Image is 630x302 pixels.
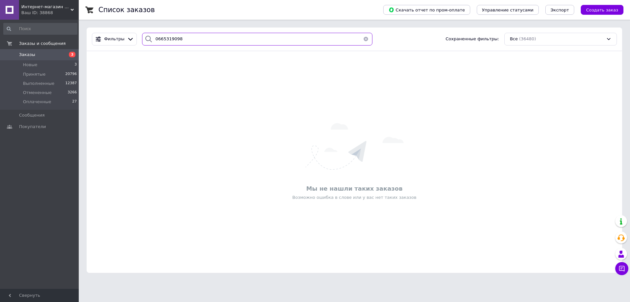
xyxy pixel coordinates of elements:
span: Создать заказ [586,8,618,12]
img: Ничего не найдено [305,123,404,170]
span: Оплаченные [23,99,51,105]
a: Создать заказ [574,7,623,12]
span: Отмененные [23,90,52,96]
div: Мы не нашли таких заказов [90,184,619,193]
span: Управление статусами [482,8,534,12]
button: Чат с покупателем [615,262,628,275]
button: Экспорт [545,5,574,15]
h1: Список заказов [98,6,155,14]
button: Очистить [359,33,372,46]
span: 3266 [68,90,77,96]
span: 3 [74,62,77,68]
span: Покупатели [19,124,46,130]
input: Поиск по номеру заказа, ФИО покупателя, номеру телефона, Email, номеру накладной [142,33,372,46]
div: Возможно ошибка в слове или у вас нет таких заказов [90,195,619,200]
span: (36480) [519,36,536,41]
span: Выполненные [23,81,54,86]
button: Скачать отчет по пром-оплате [383,5,470,15]
span: 12387 [65,81,77,86]
span: Экспорт [551,8,569,12]
span: 3 [69,52,75,57]
span: Новые [23,62,37,68]
span: Принятые [23,71,46,77]
span: Сообщения [19,112,45,118]
span: Заказы [19,52,35,58]
span: 20796 [65,71,77,77]
span: Все [510,36,518,42]
span: 27 [72,99,77,105]
span: Фильтры [104,36,125,42]
div: Ваш ID: 38868 [21,10,79,16]
input: Поиск [3,23,77,35]
span: Сохраненные фильтры: [446,36,499,42]
span: Интернет-магазин «Рідні Медтехника» [21,4,71,10]
button: Управление статусами [477,5,539,15]
span: Скачать отчет по пром-оплате [388,7,465,13]
span: Заказы и сообщения [19,41,66,47]
button: Создать заказ [581,5,623,15]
